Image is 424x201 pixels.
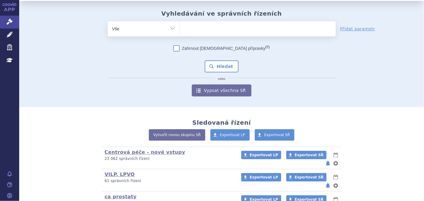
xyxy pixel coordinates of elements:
p: 61 správních řízení [105,178,233,184]
span: Exportovat SŘ [295,175,323,179]
a: Přidat parametr [340,26,375,32]
i: nebo [215,77,228,81]
span: Exportovat LP [250,175,278,179]
span: Exportovat LP [220,133,245,137]
button: notifikace [325,182,331,189]
button: nastavení [333,182,339,189]
abbr: (?) [265,45,269,49]
a: VILP, LPVO [105,172,135,177]
button: lhůty [333,151,339,159]
h2: Vyhledávání ve správních řízeních [161,10,282,17]
h2: Sledovaná řízení [192,119,251,126]
span: Exportovat SŘ [295,153,323,157]
a: Exportovat SŘ [286,151,326,159]
span: Exportovat LP [250,153,278,157]
button: nastavení [333,160,339,167]
button: lhůty [333,174,339,181]
button: Hledat [205,60,239,72]
a: ca prostaty [105,194,137,199]
a: Exportovat LP [241,151,281,159]
p: 23 062 správních řízení [105,156,233,161]
a: Centrová péče - nové vstupy [105,149,185,155]
label: Zahrnout [DEMOGRAPHIC_DATA] přípravky [173,45,269,51]
span: Exportovat SŘ [264,133,290,137]
a: Exportovat LP [210,129,250,141]
button: notifikace [325,160,331,167]
a: Vypsat všechna SŘ [192,84,251,96]
a: Exportovat LP [241,173,281,181]
a: Vytvořit novou skupinu SŘ [149,129,205,141]
a: Exportovat SŘ [286,173,326,181]
a: Exportovat SŘ [255,129,295,141]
